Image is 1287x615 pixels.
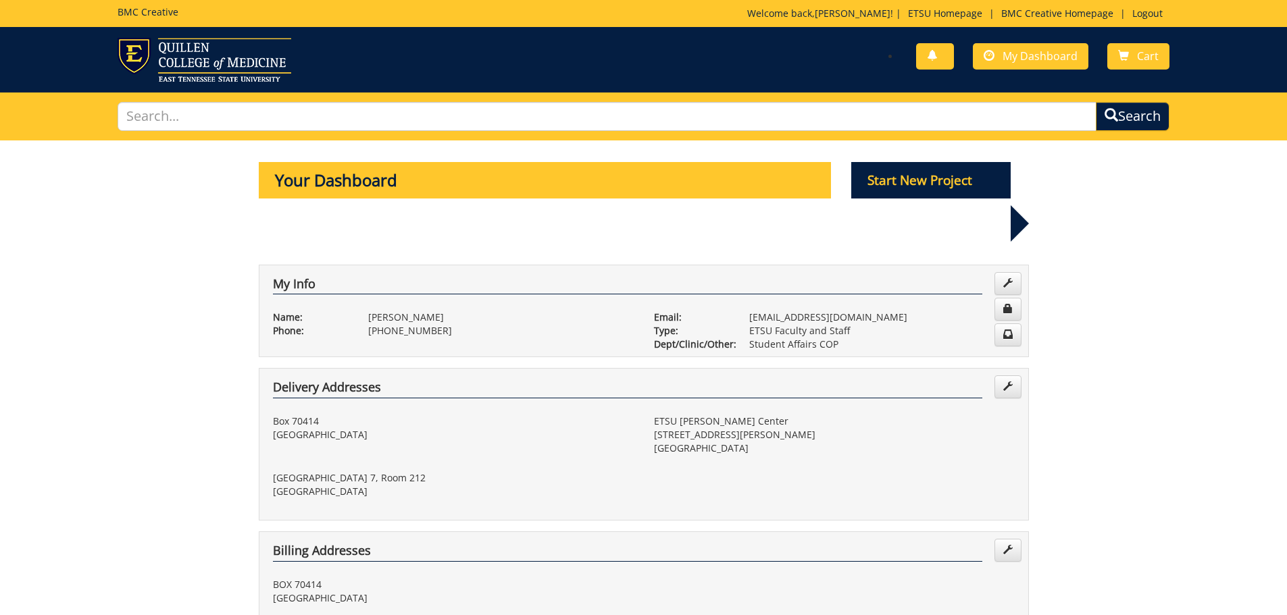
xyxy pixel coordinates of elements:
[654,428,1015,442] p: [STREET_ADDRESS][PERSON_NAME]
[654,311,729,324] p: Email:
[273,381,982,398] h4: Delivery Addresses
[994,375,1021,398] a: Edit Addresses
[1096,102,1169,131] button: Search
[273,277,982,295] h4: My Info
[851,162,1011,198] p: Start New Project
[368,311,634,324] p: [PERSON_NAME]
[654,415,1015,428] p: ETSU [PERSON_NAME] Center
[273,471,634,485] p: [GEOGRAPHIC_DATA] 7, Room 212
[901,7,989,20] a: ETSU Homepage
[994,323,1021,346] a: Change Communication Preferences
[1003,49,1078,63] span: My Dashboard
[994,7,1120,20] a: BMC Creative Homepage
[815,7,890,20] a: [PERSON_NAME]
[118,7,178,17] h5: BMC Creative
[273,591,634,605] p: [GEOGRAPHIC_DATA]
[1137,49,1159,63] span: Cart
[994,298,1021,321] a: Change Password
[654,324,729,338] p: Type:
[747,7,1169,20] p: Welcome back, ! | | |
[851,175,1011,188] a: Start New Project
[118,38,291,82] img: ETSU logo
[994,539,1021,562] a: Edit Addresses
[273,578,634,591] p: BOX 70414
[273,544,982,562] h4: Billing Addresses
[654,442,1015,455] p: [GEOGRAPHIC_DATA]
[273,428,634,442] p: [GEOGRAPHIC_DATA]
[368,324,634,338] p: [PHONE_NUMBER]
[118,102,1097,131] input: Search...
[749,311,1015,324] p: [EMAIL_ADDRESS][DOMAIN_NAME]
[273,485,634,498] p: [GEOGRAPHIC_DATA]
[654,338,729,351] p: Dept/Clinic/Other:
[994,272,1021,295] a: Edit Info
[749,338,1015,351] p: Student Affairs COP
[973,43,1088,70] a: My Dashboard
[259,162,832,198] p: Your Dashboard
[273,415,634,428] p: Box 70414
[273,324,348,338] p: Phone:
[1107,43,1169,70] a: Cart
[749,324,1015,338] p: ETSU Faculty and Staff
[1126,7,1169,20] a: Logout
[273,311,348,324] p: Name:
